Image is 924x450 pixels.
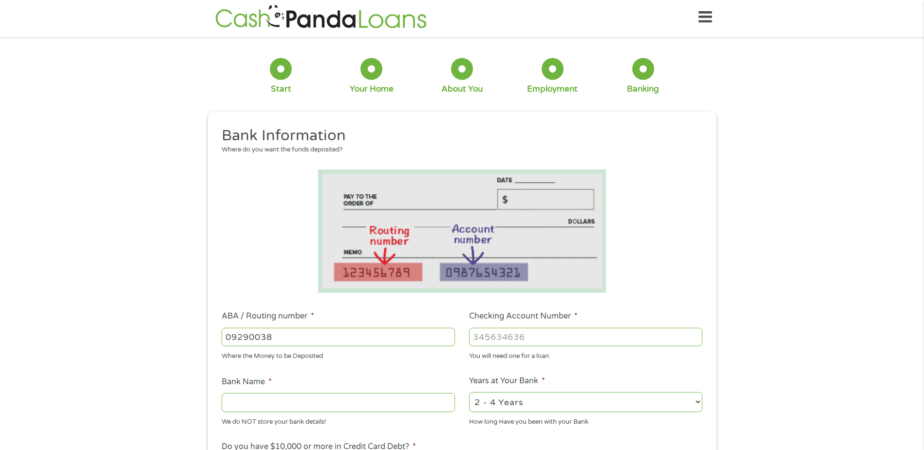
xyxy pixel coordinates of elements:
div: Your Home [350,84,394,94]
label: Years at Your Bank [469,376,545,386]
label: ABA / Routing number [222,311,314,321]
label: Bank Name [222,377,272,387]
div: Where the Money to be Deposited [222,348,455,361]
img: GetLoanNow Logo [212,3,430,31]
div: Start [271,84,291,94]
div: We do NOT store your bank details! [222,413,455,427]
div: Employment [527,84,578,94]
div: You will need one for a loan. [469,348,702,361]
div: How long Have you been with your Bank [469,413,702,427]
h2: Bank Information [222,126,695,146]
div: Where do you want the funds deposited? [222,145,695,155]
div: About You [441,84,483,94]
input: 263177916 [222,328,455,346]
div: Banking [627,84,659,94]
label: Checking Account Number [469,311,578,321]
img: Routing number location [318,169,606,293]
input: 345634636 [469,328,702,346]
